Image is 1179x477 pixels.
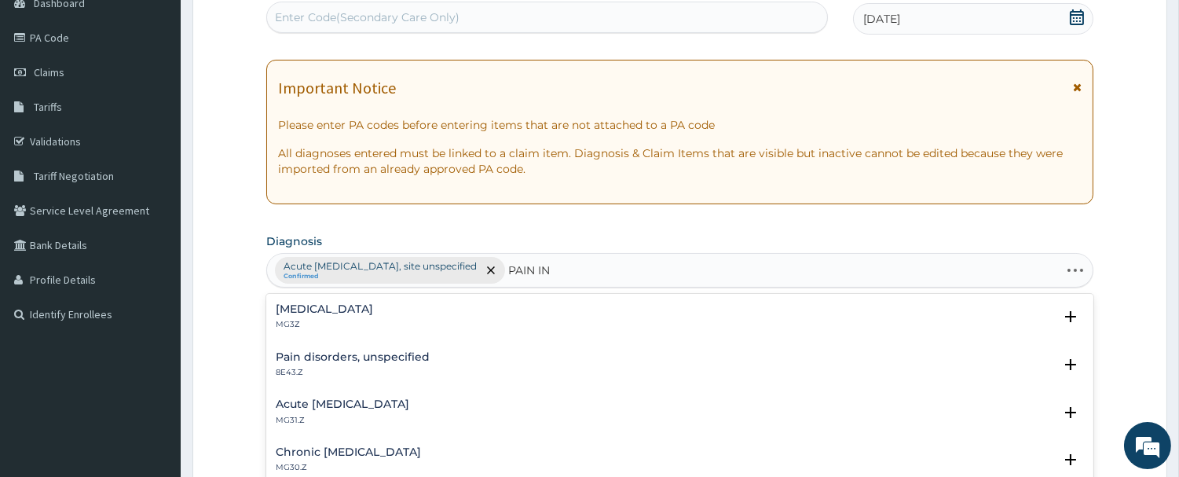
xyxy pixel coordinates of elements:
span: Tariffs [34,100,62,114]
img: d_794563401_company_1708531726252_794563401 [29,79,64,118]
div: Chat with us now [82,88,264,108]
span: remove selection option [484,263,498,277]
i: open select status [1061,307,1080,326]
span: Claims [34,65,64,79]
span: Tariff Negotiation [34,169,114,183]
h4: Pain disorders, unspecified [276,351,430,363]
i: open select status [1061,355,1080,374]
div: Enter Code(Secondary Care Only) [275,9,460,25]
p: MG3Z [276,319,373,330]
p: Please enter PA codes before entering items that are not attached to a PA code [278,117,1082,133]
div: Minimize live chat window [258,8,295,46]
i: open select status [1061,450,1080,469]
h4: Acute [MEDICAL_DATA] [276,398,409,410]
i: open select status [1061,403,1080,422]
small: Confirmed [284,273,477,281]
h1: Important Notice [278,79,396,97]
p: Acute [MEDICAL_DATA], site unspecified [284,260,477,273]
h4: [MEDICAL_DATA] [276,303,373,315]
p: All diagnoses entered must be linked to a claim item. Diagnosis & Claim Items that are visible bu... [278,145,1082,177]
h4: Chronic [MEDICAL_DATA] [276,446,421,458]
label: Diagnosis [266,233,322,249]
span: [DATE] [863,11,900,27]
textarea: Type your message and hit 'Enter' [8,314,299,369]
p: MG31.Z [276,415,409,426]
p: 8E43.Z [276,367,430,378]
span: We're online! [91,140,217,299]
p: MG30.Z [276,462,421,473]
